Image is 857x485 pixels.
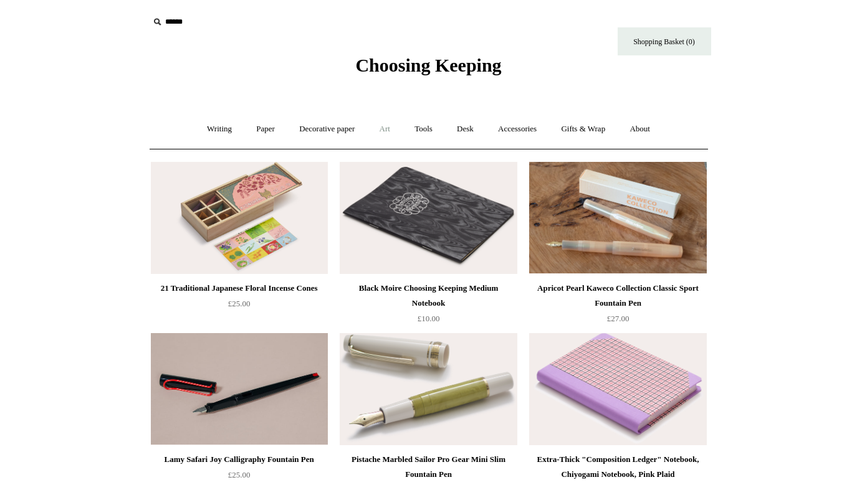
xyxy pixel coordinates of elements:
img: Black Moire Choosing Keeping Medium Notebook [340,162,517,274]
a: Paper [245,113,286,146]
div: Apricot Pearl Kaweco Collection Classic Sport Fountain Pen [532,281,703,311]
div: Lamy Safari Joy Calligraphy Fountain Pen [154,452,325,467]
img: Apricot Pearl Kaweco Collection Classic Sport Fountain Pen [529,162,706,274]
div: Black Moire Choosing Keeping Medium Notebook [343,281,514,311]
div: 21 Traditional Japanese Floral Incense Cones [154,281,325,296]
img: Lamy Safari Joy Calligraphy Fountain Pen [151,333,328,445]
a: Black Moire Choosing Keeping Medium Notebook Black Moire Choosing Keeping Medium Notebook [340,162,517,274]
a: 21 Traditional Japanese Floral Incense Cones £25.00 [151,281,328,332]
div: Extra-Thick "Composition Ledger" Notebook, Chiyogami Notebook, Pink Plaid [532,452,703,482]
a: Choosing Keeping [355,65,501,73]
a: About [618,113,661,146]
a: 21 Traditional Japanese Floral Incense Cones 21 Traditional Japanese Floral Incense Cones [151,162,328,274]
span: £25.00 [228,299,251,308]
div: Pistache Marbled Sailor Pro Gear Mini Slim Fountain Pen [343,452,514,482]
img: Extra-Thick "Composition Ledger" Notebook, Chiyogami Notebook, Pink Plaid [529,333,706,445]
a: Tools [403,113,444,146]
img: Pistache Marbled Sailor Pro Gear Mini Slim Fountain Pen [340,333,517,445]
a: Art [368,113,401,146]
a: Writing [196,113,243,146]
a: Pistache Marbled Sailor Pro Gear Mini Slim Fountain Pen Pistache Marbled Sailor Pro Gear Mini Sli... [340,333,517,445]
a: Lamy Safari Joy Calligraphy Fountain Pen Lamy Safari Joy Calligraphy Fountain Pen [151,333,328,445]
a: Black Moire Choosing Keeping Medium Notebook £10.00 [340,281,517,332]
a: Gifts & Wrap [550,113,616,146]
a: Accessories [487,113,548,146]
a: Apricot Pearl Kaweco Collection Classic Sport Fountain Pen Apricot Pearl Kaweco Collection Classi... [529,162,706,274]
span: Choosing Keeping [355,55,501,75]
span: £27.00 [607,314,630,323]
span: £10.00 [418,314,440,323]
span: £25.00 [228,470,251,479]
a: Apricot Pearl Kaweco Collection Classic Sport Fountain Pen £27.00 [529,281,706,332]
a: Desk [446,113,485,146]
img: 21 Traditional Japanese Floral Incense Cones [151,162,328,274]
a: Decorative paper [288,113,366,146]
a: Extra-Thick "Composition Ledger" Notebook, Chiyogami Notebook, Pink Plaid Extra-Thick "Compositio... [529,333,706,445]
a: Shopping Basket (0) [618,27,711,55]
